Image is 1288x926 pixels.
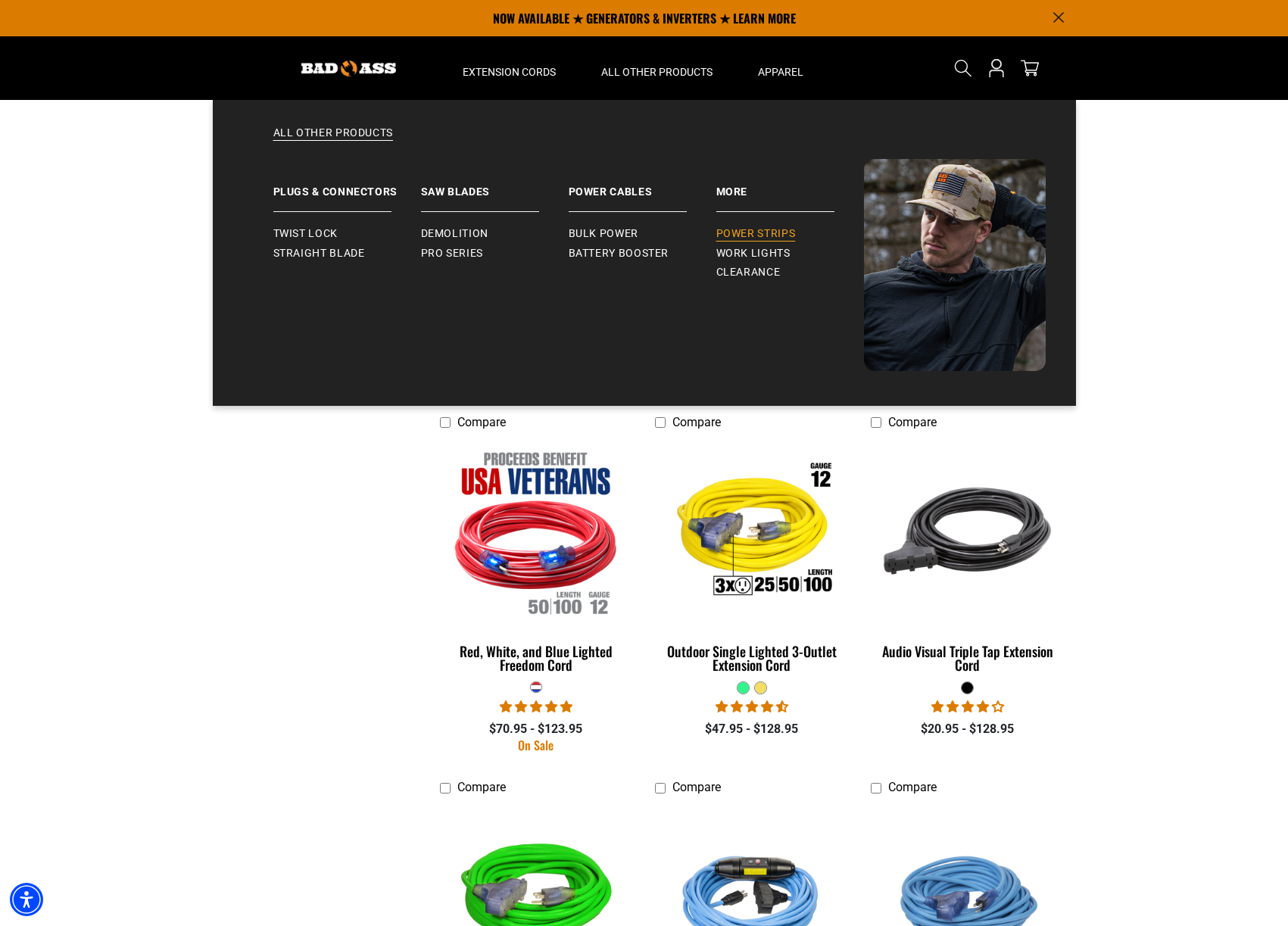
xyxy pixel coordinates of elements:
div: Audio Visual Triple Tap Extension Cord [871,644,1064,672]
span: Compare [888,780,937,794]
a: Clearance [716,263,864,282]
img: Outdoor Single Lighted 3-Outlet Extension Cord [656,444,847,619]
a: cart [1018,59,1042,77]
summary: Apparel [735,36,826,100]
div: Red, White, and Blue Lighted Freedom Cord [440,644,633,672]
span: All Other Products [601,65,713,79]
a: Plugs & Connectors [273,159,421,212]
span: 3.75 stars [931,700,1004,714]
span: Compare [672,780,721,794]
a: Outdoor Single Lighted 3-Outlet Extension Cord Outdoor Single Lighted 3-Outlet Extension Cord [655,437,848,681]
span: 5.00 stars [500,700,572,714]
span: Bulk Power [569,227,638,241]
img: black [872,444,1063,619]
a: Battery Booster [569,244,716,263]
div: Outdoor Single Lighted 3-Outlet Extension Cord [655,644,848,672]
img: Red, White, and Blue Lighted Freedom Cord [441,444,632,619]
span: Work Lights [716,247,791,260]
div: $47.95 - $128.95 [655,720,848,738]
a: Straight Blade [273,244,421,263]
a: Power Cables [569,159,716,212]
a: Bulk Power [569,224,716,244]
span: Power Strips [716,227,796,241]
span: Compare [672,415,721,429]
div: Accessibility Menu [10,883,43,916]
span: Twist Lock [273,227,338,241]
a: Open this option [984,36,1009,100]
span: Demolition [421,227,488,241]
a: Work Lights [716,244,864,263]
a: Battery Booster More Power Strips [716,159,864,212]
div: $70.95 - $123.95 [440,720,633,738]
span: 4.64 stars [716,700,788,714]
span: Clearance [716,266,781,279]
span: Apparel [758,65,803,79]
a: Twist Lock [273,224,421,244]
a: Pro Series [421,244,569,263]
div: $20.95 - $128.95 [871,720,1064,738]
span: Straight Blade [273,247,365,260]
summary: All Other Products [579,36,735,100]
a: Red, White, and Blue Lighted Freedom Cord Red, White, and Blue Lighted Freedom Cord [440,437,633,681]
span: Compare [457,780,506,794]
span: Pro Series [421,247,483,260]
a: All Other Products [243,126,1046,159]
div: On Sale [440,739,633,751]
a: Power Strips [716,224,864,244]
img: Bad Ass Extension Cords [301,61,396,76]
span: Compare [888,415,937,429]
span: Extension Cords [463,65,556,79]
summary: Search [951,56,975,80]
a: black Audio Visual Triple Tap Extension Cord [871,437,1064,681]
span: Battery Booster [569,247,669,260]
a: Demolition [421,224,569,244]
img: Bad Ass Extension Cords [864,159,1046,371]
summary: Extension Cords [440,36,579,100]
a: Saw Blades [421,159,569,212]
span: Compare [457,415,506,429]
